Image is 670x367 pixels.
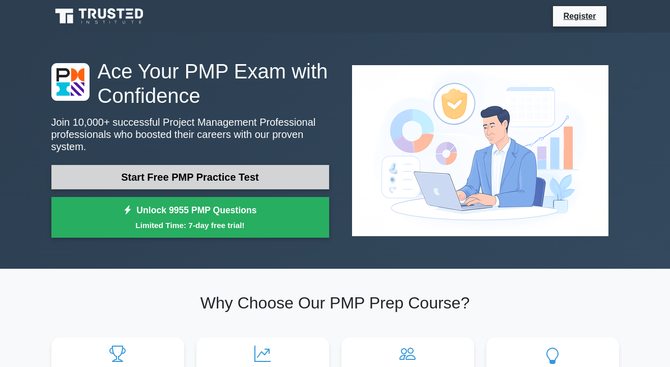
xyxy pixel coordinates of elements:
h2: Why Choose Our PMP Prep Course? [51,293,619,313]
a: Unlock 9955 PMP QuestionsLimited Time: 7-day free trial! [51,197,329,238]
a: Start Free PMP Practice Test [51,165,329,189]
img: Project Management Professional Preview [344,57,617,244]
small: Limited Time: 7-day free trial! [64,219,316,231]
p: Join 10,000+ successful Project Management Professional professionals who boosted their careers w... [51,116,329,153]
a: Register [557,10,602,22]
h1: Ace Your PMP Exam with Confidence [51,59,329,108]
